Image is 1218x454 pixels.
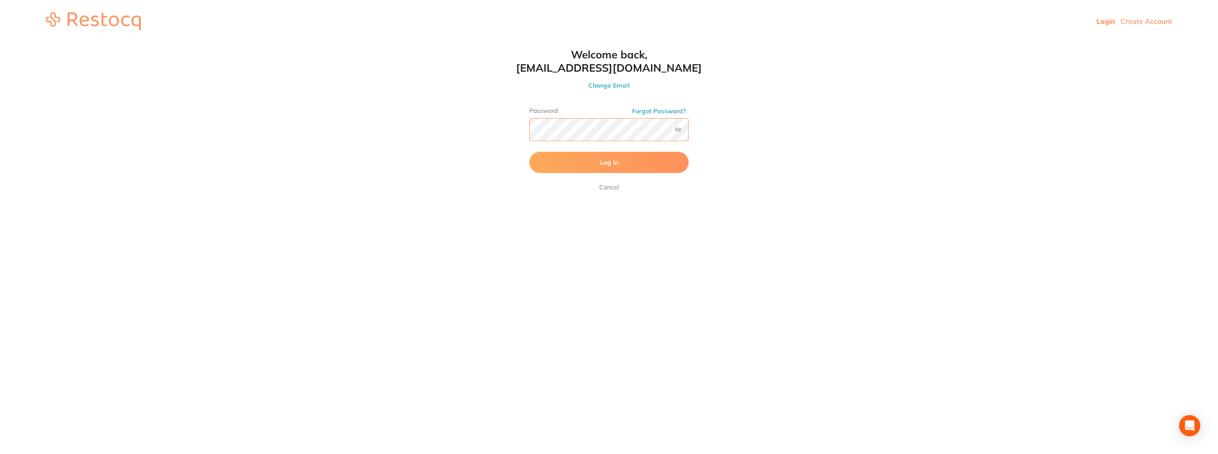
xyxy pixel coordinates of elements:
h1: Welcome back, [EMAIL_ADDRESS][DOMAIN_NAME] [512,48,706,74]
img: restocq_logo.svg [46,12,141,30]
span: Log In [600,158,618,166]
a: Login [1096,17,1115,26]
button: Change Email [512,81,706,89]
a: Create Account [1121,17,1172,26]
button: Forgot Password? [629,107,689,115]
button: Log In [529,152,689,173]
label: Password [529,107,689,115]
a: Cancel [597,182,621,192]
div: Open Intercom Messenger [1179,415,1200,436]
